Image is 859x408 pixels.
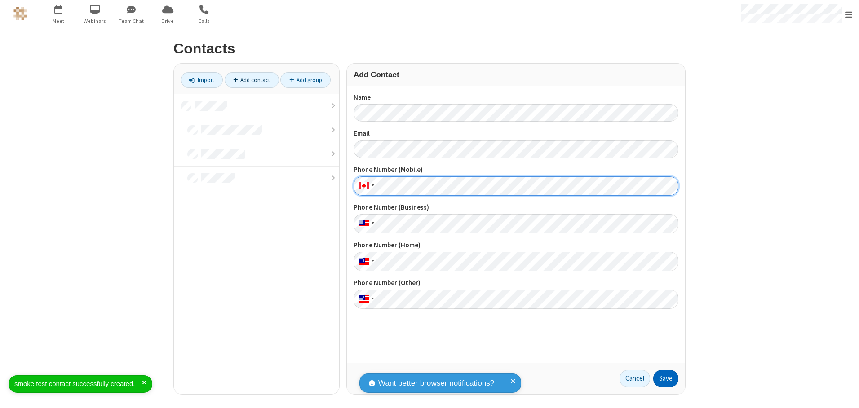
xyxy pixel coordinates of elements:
[354,70,678,79] h3: Add Contact
[115,17,148,25] span: Team Chat
[653,370,678,388] button: Save
[354,165,678,175] label: Phone Number (Mobile)
[42,17,75,25] span: Meet
[354,202,678,213] label: Phone Number (Business)
[280,72,331,88] a: Add group
[151,17,185,25] span: Drive
[13,7,27,20] img: QA Selenium DO NOT DELETE OR CHANGE
[187,17,221,25] span: Calls
[78,17,112,25] span: Webinars
[354,176,377,196] div: Canada: + 1
[354,252,377,271] div: United States: + 1
[225,72,279,88] a: Add contact
[354,278,678,288] label: Phone Number (Other)
[354,214,377,233] div: United States: + 1
[354,128,678,139] label: Email
[181,72,223,88] a: Import
[354,240,678,250] label: Phone Number (Home)
[620,370,650,388] a: Cancel
[378,377,494,389] span: Want better browser notifications?
[14,379,142,389] div: smoke test contact successfully created.
[354,92,678,103] label: Name
[354,290,377,309] div: United States: + 1
[173,41,686,57] h2: Contacts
